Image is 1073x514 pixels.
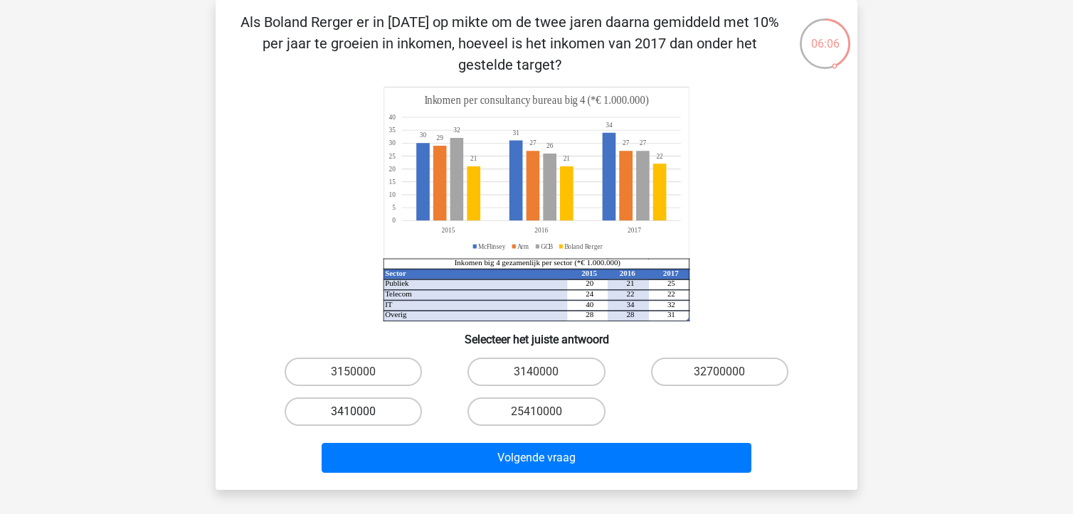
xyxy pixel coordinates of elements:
[541,242,554,250] tspan: GCB
[437,134,443,142] tspan: 29
[517,242,529,250] tspan: Arm
[798,17,852,53] div: 06:06
[385,300,393,309] tspan: IT
[627,300,635,309] tspan: 34
[470,154,570,163] tspan: 2121
[656,151,662,160] tspan: 22
[667,300,675,309] tspan: 32
[425,94,649,107] tspan: Inkomen per consultancy bureau big 4 (*€ 1.000.000)
[442,226,641,235] tspan: 201520162017
[586,300,593,309] tspan: 40
[467,358,605,386] label: 3140000
[586,279,593,287] tspan: 20
[388,113,396,122] tspan: 40
[564,242,603,250] tspan: Boland Rerger
[385,310,407,318] tspan: Overig
[512,129,519,137] tspan: 31
[420,131,427,139] tspan: 30
[238,11,781,75] p: Als Boland Rerger er in [DATE] op mikte om de twee jaren daarna gemiddeld met 10% per jaar te gro...
[651,358,788,386] label: 32700000
[392,216,396,225] tspan: 0
[586,310,593,318] tspan: 28
[388,139,396,147] tspan: 30
[640,139,647,147] tspan: 27
[453,126,460,134] tspan: 32
[467,397,605,426] label: 25410000
[663,269,679,277] tspan: 2017
[385,279,409,287] tspan: Publiek
[586,289,593,298] tspan: 24
[322,443,752,473] button: Volgende vraag
[388,151,396,160] tspan: 25
[627,279,635,287] tspan: 21
[392,203,396,212] tspan: 5
[667,289,675,298] tspan: 22
[388,164,396,173] tspan: 20
[385,289,412,298] tspan: Telecom
[667,279,675,287] tspan: 25
[285,397,422,426] label: 3410000
[238,321,835,346] h6: Selecteer het juiste antwoord
[620,269,635,277] tspan: 2016
[388,191,396,199] tspan: 10
[478,242,506,250] tspan: McFlinsey
[581,269,597,277] tspan: 2015
[627,310,635,318] tspan: 28
[529,139,629,147] tspan: 2727
[667,310,675,318] tspan: 31
[627,289,635,298] tspan: 22
[388,178,396,186] tspan: 15
[385,269,406,277] tspan: Sector
[546,141,554,150] tspan: 26
[285,358,422,386] label: 3150000
[388,126,396,134] tspan: 35
[455,258,621,267] tspan: Inkomen big 4 gezamenlijk per sector (*€ 1.000.000)
[606,121,613,129] tspan: 34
